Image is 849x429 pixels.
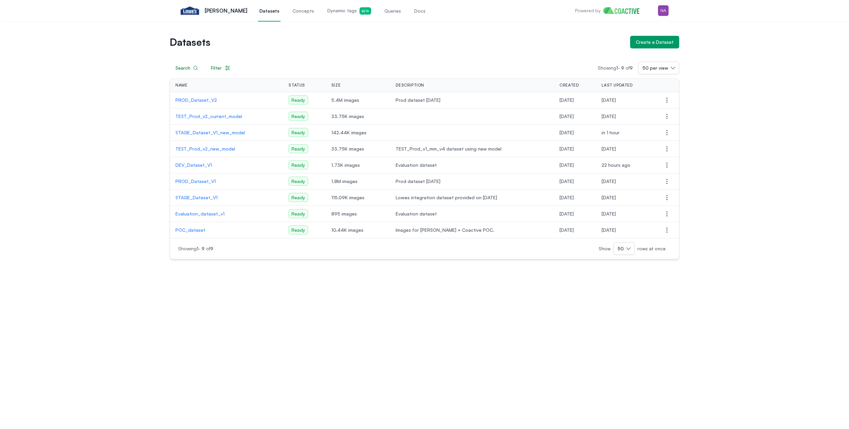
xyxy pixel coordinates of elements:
span: Ready [289,144,308,153]
p: Showing - [598,65,638,71]
span: 9 [210,246,213,251]
a: DEV_Dataset_V1 [175,162,278,168]
span: Evaluation dataset [396,211,549,217]
span: Thursday, January 23, 2025 at 10:11:19 AM PST [602,146,616,152]
span: Friday, August 8, 2025 at 6:01:54 PM PDT [602,97,616,103]
span: Queries [384,8,401,14]
a: TEST_Prod_v2_current_model [175,113,278,120]
span: Beta [359,7,371,15]
span: 33.75K images [331,113,385,120]
span: 50 per view [642,65,668,71]
span: Tuesday, November 19, 2024 at 1:45:43 PM PST [602,211,616,216]
span: Prod dataset [DATE] [396,178,549,185]
a: Evaluation_dataset_v1 [175,211,278,217]
span: Description [396,83,424,88]
span: Monday, April 14, 2025 at 9:35:00 PM PDT [602,178,616,184]
span: Show [599,245,613,252]
div: Filter [211,65,231,71]
button: Filter [205,62,236,74]
span: Thursday, January 23, 2025 at 10:11:43 AM PST [602,113,616,119]
a: POC_dataset [175,227,278,233]
span: Wednesday, March 19, 2025 at 11:51:48 PM PDT [559,97,574,103]
span: of [206,246,213,251]
a: STAGE_Dataset_V1_new_model [175,129,278,136]
span: 115.09K images [331,194,385,201]
span: Ready [289,112,308,121]
img: Menu for the logged in user [658,5,669,16]
span: Ready [289,160,308,169]
span: Size [331,83,341,88]
span: Ready [289,209,308,218]
p: [PERSON_NAME] [205,7,247,15]
span: Ready [289,177,308,186]
button: 50 per view [638,62,679,74]
span: Monday, April 7, 2025 at 1:30:16 PM PDT [602,195,616,200]
img: Home [603,7,645,14]
p: Powered by [575,7,601,14]
span: 9 [202,246,205,251]
span: Ready [289,128,308,137]
button: Search [170,62,204,74]
a: PROD_Dataset_V1 [175,178,278,185]
span: Friday, July 5, 2024 at 7:39:59 PM PDT [559,162,574,168]
a: TEST_Prod_v2_new_model [175,146,278,152]
div: Search [175,65,198,71]
button: 50 [613,242,635,255]
span: Ready [289,193,308,202]
span: 142.44K images [331,129,385,136]
span: Monday, July 22, 2024 at 10:22:42 PM PDT [559,146,574,152]
span: 5.4M images [331,97,385,103]
span: of [625,65,633,71]
span: 9 [621,65,624,71]
span: 1 [197,246,198,251]
span: Evaluation dataset [396,162,549,168]
span: Wednesday, January 8, 2025 at 9:39:54 PM PST [559,113,574,119]
button: Create a Dataset [630,36,679,48]
span: Status [289,83,305,88]
span: Wednesday, September 11, 2024 at 2:18:16 PM PDT [559,130,574,135]
span: Thursday, February 15, 2024 at 6:06:05 PM PST [602,227,616,233]
a: PROD_Dataset_V2 [175,97,278,103]
span: 50 [618,245,624,252]
span: Wednesday, February 28, 2024 at 5:24:37 PM PST [559,195,574,200]
span: 1 [616,65,618,71]
span: Ready [289,95,308,104]
span: Dynamic tags [327,7,371,15]
a: STAGE_Dataset_V1 [175,194,278,201]
span: rows at once [635,245,666,252]
span: 1.8M images [331,178,385,185]
span: Monday, March 18, 2024 at 10:12:27 PM PDT [559,178,574,184]
span: 10.44K images [331,227,385,233]
span: Friday, July 21, 2023 at 8:55:21 PM PDT [559,227,574,233]
span: Created [559,83,579,88]
span: TEST_Prod_v1_mm_v4 dataset using new model [396,146,549,152]
div: Create a Dataset [636,39,674,45]
span: Concepts [293,8,314,14]
span: Prod dataset [DATE] [396,97,549,103]
span: 895 images [331,211,385,217]
h1: Datasets [170,37,625,47]
span: 9 [630,65,633,71]
span: 1.73K images [331,162,385,168]
span: Tuesday, August 1, 2023 at 11:34:48 PM PDT [559,211,574,216]
span: Tuesday, August 12, 2025 at 3:47:59 PM PDT [602,162,630,168]
span: Ready [289,225,308,234]
span: 33.75K images [331,146,385,152]
span: Wednesday, August 13, 2025 at 3:31:55 PM PDT [602,130,620,135]
img: Lowe's [180,5,199,16]
span: Name [175,83,187,88]
span: Last Updated [602,83,632,88]
span: Lowes integration dataset provided on [DATE] [396,194,549,201]
span: Datasets [259,8,279,14]
p: Showing - [178,245,342,252]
